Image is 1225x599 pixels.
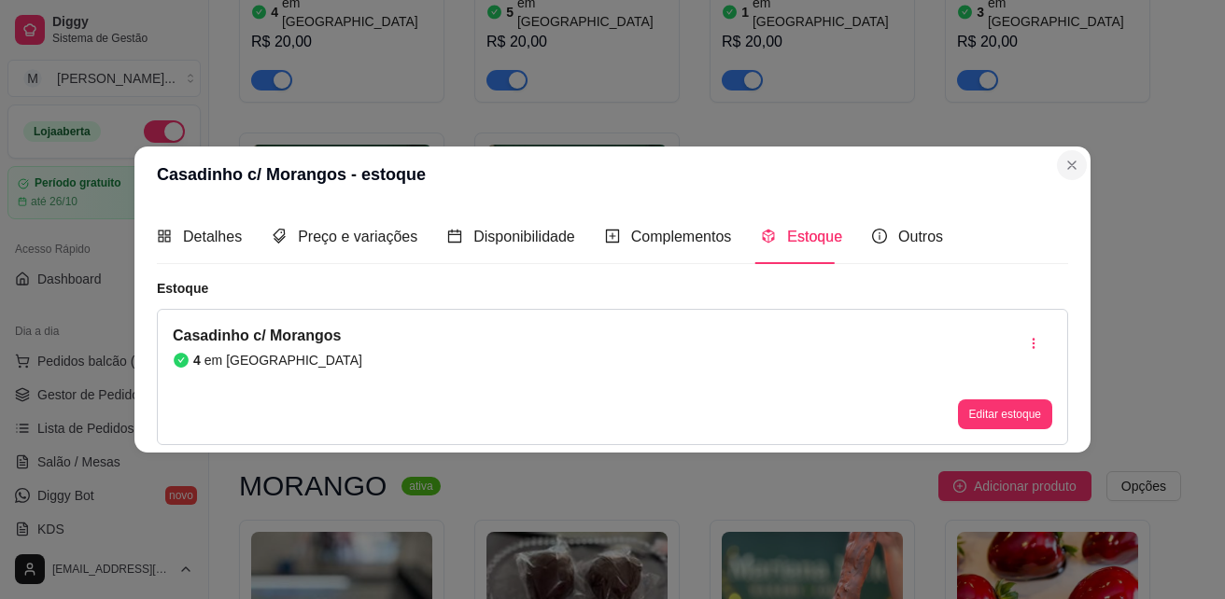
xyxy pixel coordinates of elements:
span: info-circle [872,229,887,244]
span: Detalhes [183,229,242,244]
span: Preço e variações [298,229,417,244]
button: Close [1057,150,1087,180]
article: 4 [193,351,201,369]
span: code-sandbox [761,229,776,244]
article: Estoque [157,279,1068,298]
span: Outros [898,229,943,244]
span: tags [272,229,287,244]
button: Editar estoque [958,399,1052,429]
article: em [GEOGRAPHIC_DATA] [204,351,362,369]
header: Casadinho c/ Morangos - estoque [134,146,1091,202]
span: appstore [157,229,172,244]
article: Casadinho c/ Morangos [173,325,362,347]
span: calendar [447,229,462,244]
span: Disponibilidade [473,229,575,244]
span: Complementos [631,229,732,244]
span: plus-square [605,229,620,244]
span: Estoque [787,229,842,244]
